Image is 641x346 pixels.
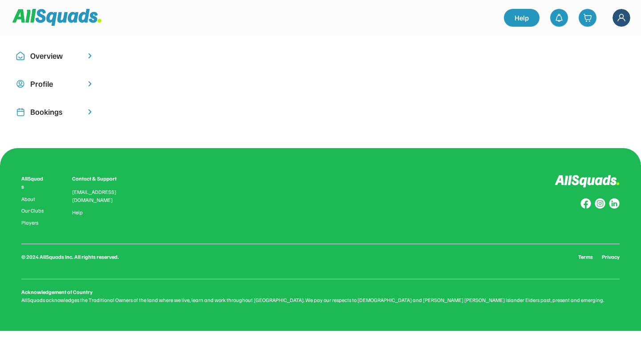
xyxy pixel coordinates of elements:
[578,253,593,261] a: Terms
[72,175,127,183] div: Contact & Support
[21,220,45,226] a: Players
[595,198,605,209] img: Group%20copy%207.svg
[85,52,94,60] img: chevron-right.svg
[85,108,94,116] img: chevron-right.svg
[504,9,540,27] a: Help
[555,13,564,22] img: bell-03%20%281%29.svg
[30,50,80,62] div: Overview
[21,208,45,214] a: Our Clubs
[16,52,25,60] img: Icon%20copy%2010.svg
[85,80,94,88] img: chevron-right.svg
[72,209,83,216] a: Help
[580,198,591,209] img: Group%20copy%208.svg
[609,198,620,209] img: Group%20copy%206.svg
[583,13,592,22] img: shopping-cart-01%20%281%29.svg
[16,108,25,117] img: Icon%20copy%202.svg
[21,288,93,296] div: Acknowledgement of Country
[72,188,127,204] div: [EMAIL_ADDRESS][DOMAIN_NAME]
[613,9,630,27] img: Frame%2018.svg
[16,80,25,89] img: user-circle.svg
[21,296,620,304] div: AllSquads acknowledges the Traditional Owners of the land where we live, learn and work throughou...
[602,253,620,261] a: Privacy
[21,175,45,191] div: AllSquads
[21,253,119,261] div: © 2024 AllSquads Inc. All rights reserved.
[30,78,80,90] div: Profile
[12,9,101,26] img: Squad%20Logo.svg
[555,175,620,188] img: Logo%20inverted.svg
[21,196,45,202] a: About
[30,106,80,118] div: Bookings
